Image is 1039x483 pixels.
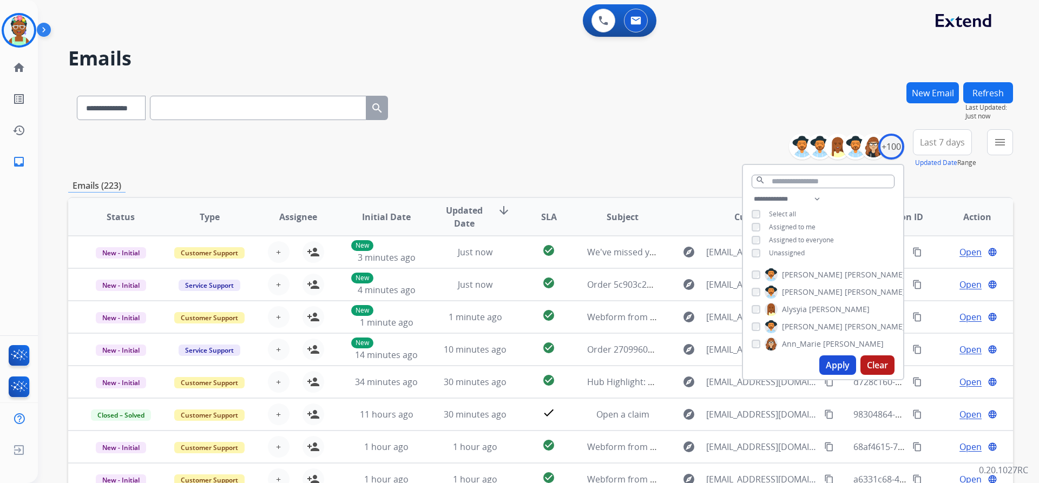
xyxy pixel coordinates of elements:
span: Just now [458,246,492,258]
span: [EMAIL_ADDRESS][DOMAIN_NAME] [706,440,818,453]
mat-icon: content_copy [912,247,922,257]
span: [PERSON_NAME] [823,339,884,349]
span: [EMAIL_ADDRESS][DOMAIN_NAME] [706,343,818,356]
span: SLA [541,210,557,223]
span: [PERSON_NAME] [845,321,905,332]
span: Customer [734,210,777,223]
mat-icon: language [988,312,997,322]
mat-icon: language [988,409,997,419]
button: + [268,306,290,328]
p: New [351,338,373,348]
span: Subject [607,210,639,223]
mat-icon: language [988,377,997,387]
span: Alysyia [782,304,807,315]
span: 3 minutes ago [358,252,416,263]
button: + [268,371,290,393]
span: Webform from [EMAIL_ADDRESS][DOMAIN_NAME] on [DATE] [587,441,832,453]
span: Last 7 days [920,140,965,144]
span: + [276,278,281,291]
button: New Email [906,82,959,103]
img: avatar [4,15,34,45]
span: Order 2709960026 [587,343,662,355]
span: Open [959,375,982,388]
span: Type [200,210,220,223]
mat-icon: explore [682,278,695,291]
span: Customer Support [174,442,245,453]
mat-icon: inbox [12,155,25,168]
span: Open [959,278,982,291]
button: + [268,436,290,458]
span: Assigned to me [769,222,816,231]
mat-icon: check_circle [542,439,555,452]
p: New [351,273,373,283]
span: [PERSON_NAME] [782,269,843,280]
div: +100 [878,134,904,160]
span: [PERSON_NAME] [845,269,905,280]
span: Assigned to everyone [769,235,834,244]
span: 10 minutes ago [444,343,507,355]
mat-icon: explore [682,310,695,323]
span: d728c160-ee61-4bd5-811d-39efc0690b56 [853,376,1020,388]
th: Action [924,198,1013,236]
span: Service Support [179,345,240,356]
span: [EMAIL_ADDRESS][DOMAIN_NAME] [706,278,818,291]
span: [EMAIL_ADDRESS][DOMAIN_NAME] [706,246,818,259]
mat-icon: explore [682,408,695,421]
span: + [276,440,281,453]
span: [PERSON_NAME] [782,321,843,332]
button: Clear [860,355,895,375]
span: [PERSON_NAME] [845,287,905,297]
span: New - Initial [96,312,146,323]
mat-icon: person_add [307,408,320,421]
span: [PERSON_NAME] [782,287,843,297]
span: New - Initial [96,442,146,453]
button: Apply [819,355,856,375]
mat-icon: menu [994,136,1007,149]
mat-icon: language [988,345,997,354]
span: New - Initial [96,247,146,259]
span: [EMAIL_ADDRESS][DOMAIN_NAME] [706,375,818,388]
mat-icon: check_circle [542,244,555,257]
span: Ann_Marie [782,339,821,349]
span: 1 hour ago [453,441,497,453]
span: Assignee [279,210,317,223]
mat-icon: history [12,124,25,137]
mat-icon: language [988,442,997,452]
span: 30 minutes ago [444,376,507,388]
span: Hub Highlight: Simplify Claims. Protect Margins. Deliver Better Service. [587,376,873,388]
mat-icon: check_circle [542,374,555,387]
span: Customer Support [174,247,245,259]
mat-icon: person_add [307,343,320,356]
span: 14 minutes ago [355,349,418,361]
span: + [276,246,281,259]
span: 30 minutes ago [444,408,507,420]
button: Refresh [963,82,1013,103]
h2: Emails [68,48,1013,69]
mat-icon: home [12,61,25,74]
span: [PERSON_NAME] [809,304,870,315]
span: [EMAIL_ADDRESS][DOMAIN_NAME] [706,310,818,323]
span: + [276,375,281,388]
span: Order 5c903c28-f9cd-44a2-9f39-eadac79bb44f [587,279,774,290]
span: + [276,310,281,323]
mat-icon: content_copy [912,377,922,387]
mat-icon: search [755,175,765,185]
mat-icon: content_copy [912,409,922,419]
span: + [276,408,281,421]
mat-icon: search [371,102,384,115]
span: + [276,343,281,356]
span: Open [959,408,982,421]
span: Closed – Solved [91,409,151,421]
mat-icon: content_copy [912,312,922,322]
mat-icon: content_copy [824,409,834,419]
mat-icon: explore [682,440,695,453]
span: Open [959,343,982,356]
span: Select all [769,209,796,219]
span: 1 minute ago [360,316,413,328]
button: + [268,241,290,263]
mat-icon: person_add [307,440,320,453]
button: + [268,339,290,360]
span: Updated Date [440,204,489,230]
button: + [268,274,290,295]
mat-icon: person_add [307,310,320,323]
